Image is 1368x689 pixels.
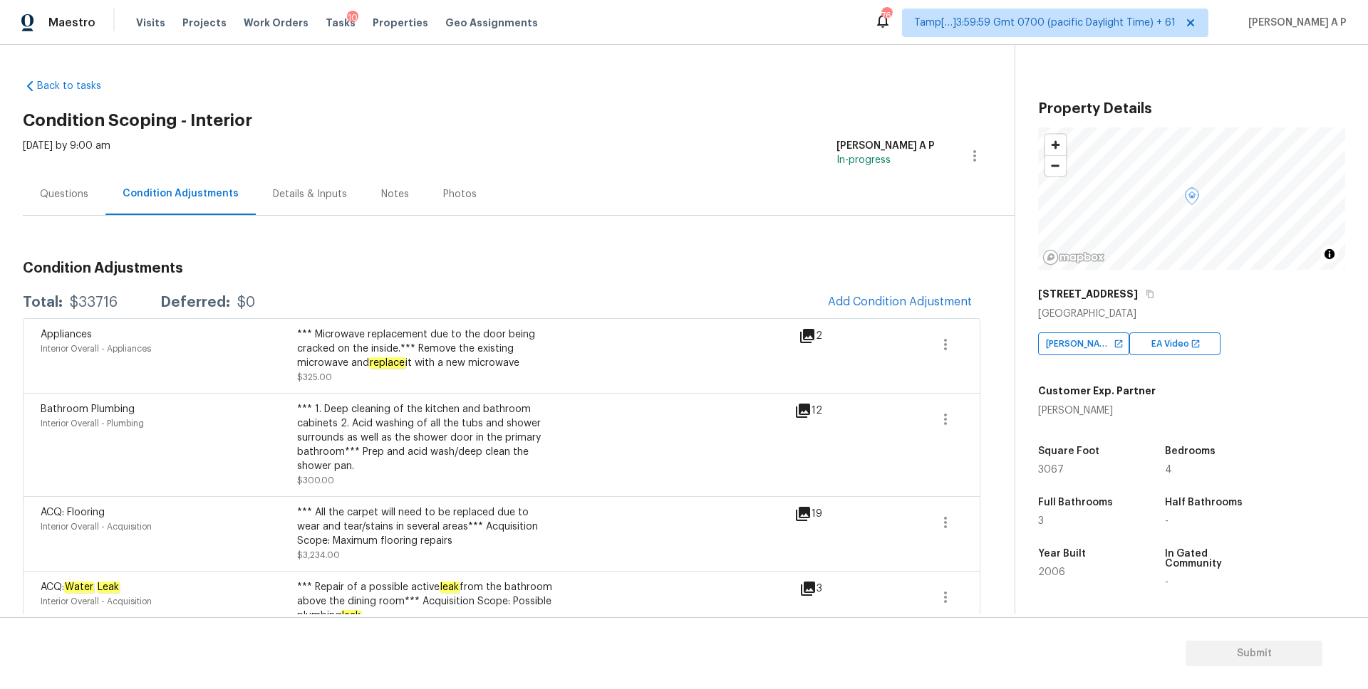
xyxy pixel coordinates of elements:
[123,186,239,201] div: Condition Adjustments
[297,476,334,485] span: $300.00
[160,295,230,310] div: Deferred:
[381,187,409,201] div: Notes
[1038,549,1086,559] h5: Year Built
[1038,127,1345,270] canvas: Map
[1191,339,1201,349] img: Open In New Icon
[440,582,460,593] em: leak
[836,155,891,165] span: In-progress
[70,295,118,310] div: $33716
[1151,337,1195,351] span: EA Video
[1165,577,1168,587] span: -
[1129,332,1221,355] div: EA Video
[794,402,868,419] div: 12
[1038,567,1065,577] span: 2006
[182,16,227,30] span: Projects
[347,11,358,25] div: 10
[297,327,554,370] div: *** Microwave replacement due to the door being cracked on the inside.*** Remove the existing mic...
[1045,135,1066,155] button: Zoom in
[445,16,538,30] span: Geo Assignments
[244,16,309,30] span: Work Orders
[41,522,152,531] span: Interior Overall - Acquisition
[1038,287,1138,301] h5: [STREET_ADDRESS]
[914,16,1176,30] span: Tamp[…]3:59:59 Gmt 0700 (pacific Daylight Time) + 61
[828,295,972,308] span: Add Condition Adjustment
[41,344,151,353] span: Interior Overall - Appliances
[1321,246,1338,263] button: Toggle attribution
[819,287,980,317] button: Add Condition Adjustment
[1038,404,1156,418] div: [PERSON_NAME]
[41,582,120,593] span: ACQ:
[97,582,120,593] em: Leak
[41,330,92,340] span: Appliances
[836,139,935,153] div: [PERSON_NAME] A P
[326,18,356,28] span: Tasks
[41,419,144,428] span: Interior Overall - Plumbing
[297,373,332,382] span: $325.00
[23,261,980,275] h3: Condition Adjustments
[1165,549,1265,569] h5: In Gated Community
[1046,337,1118,351] span: [PERSON_NAME] Video
[794,505,868,522] div: 19
[881,9,891,23] div: 760
[23,79,160,93] a: Back to tasks
[297,551,340,559] span: $3,234.00
[1038,332,1129,355] div: [PERSON_NAME] Video
[799,580,868,597] div: 3
[297,580,554,623] div: *** Repair of a possible active from the bathroom above the dining room*** Acquisition Scope: Pos...
[1038,307,1345,321] div: [GEOGRAPHIC_DATA]
[40,187,88,201] div: Questions
[1038,384,1156,398] h5: Customer Exp. Partner
[1185,188,1199,210] div: Map marker
[297,402,554,473] div: *** 1. Deep cleaning of the kitchen and bathroom cabinets 2. Acid washing of all the tubs and sho...
[297,505,554,548] div: *** All the carpet will need to be replaced due to wear and tear/stains in several areas*** Acqui...
[1045,155,1066,176] button: Zoom out
[1042,249,1105,265] a: Mapbox homepage
[41,404,135,414] span: Bathroom Plumbing
[23,139,110,173] div: [DATE] by 9:00 am
[443,187,477,201] div: Photos
[273,187,347,201] div: Details & Inputs
[1114,339,1124,349] img: Open In New Icon
[1243,16,1347,30] span: [PERSON_NAME] A P
[369,357,405,369] em: replace
[41,507,105,517] span: ACQ: Flooring
[1038,446,1099,456] h5: Square Foot
[48,16,95,30] span: Maestro
[23,113,1015,127] h2: Condition Scoping - Interior
[64,582,94,593] em: Water
[1165,446,1216,456] h5: Bedrooms
[1144,288,1156,300] button: Copy Address
[341,610,361,621] em: leak
[1038,465,1064,475] span: 3067
[23,295,63,310] div: Total:
[1038,102,1345,116] h3: Property Details
[373,16,428,30] span: Properties
[1165,498,1243,507] h5: Half Bathrooms
[799,327,868,344] div: 2
[1038,498,1113,507] h5: Full Bathrooms
[1038,516,1044,526] span: 3
[136,16,165,30] span: Visits
[1165,465,1172,475] span: 4
[41,597,152,606] span: Interior Overall - Acquisition
[1325,246,1334,262] span: Toggle attribution
[237,295,255,310] div: $0
[1045,156,1066,176] span: Zoom out
[1165,516,1168,526] span: -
